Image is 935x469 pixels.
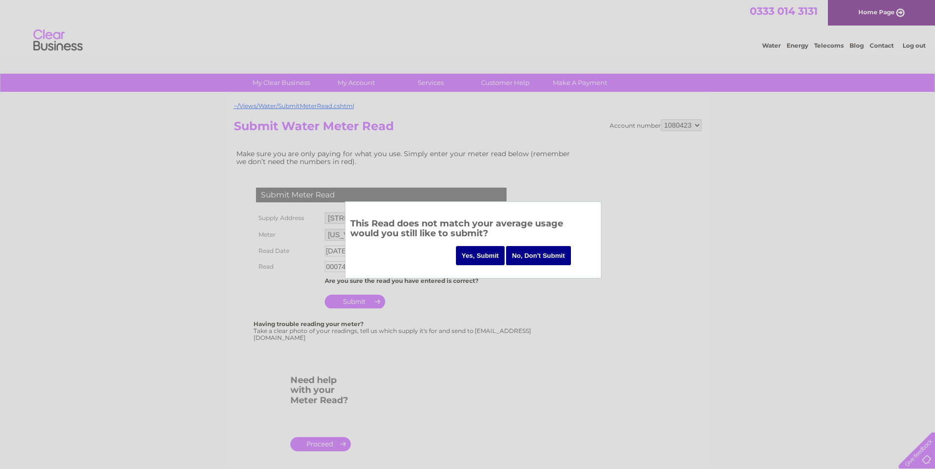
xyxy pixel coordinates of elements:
[814,42,844,49] a: Telecoms
[850,42,864,49] a: Blog
[750,5,818,17] a: 0333 014 3131
[787,42,808,49] a: Energy
[762,42,781,49] a: Water
[456,246,505,265] input: Yes, Submit
[236,5,700,48] div: Clear Business is a trading name of Verastar Limited (registered in [GEOGRAPHIC_DATA] No. 3667643...
[870,42,894,49] a: Contact
[903,42,926,49] a: Log out
[33,26,83,55] img: logo.png
[506,246,571,265] input: No, Don't Submit
[350,217,596,244] h3: This Read does not match your average usage would you still like to submit?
